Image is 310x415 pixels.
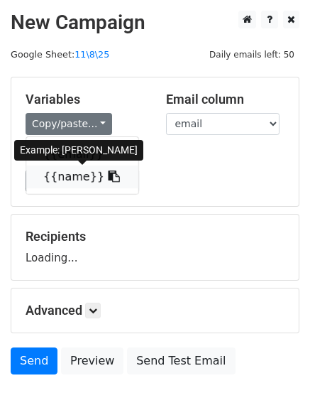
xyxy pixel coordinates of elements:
[26,113,112,135] a: Copy/paste...
[26,303,284,318] h5: Advanced
[26,92,145,107] h5: Variables
[74,49,109,60] a: 11\8\25
[127,347,235,374] a: Send Test Email
[26,229,284,266] div: Loading...
[166,92,285,107] h5: Email column
[61,347,123,374] a: Preview
[204,47,299,63] span: Daily emails left: 50
[204,49,299,60] a: Daily emails left: 50
[26,166,138,188] a: {{name}}
[11,49,109,60] small: Google Sheet:
[11,347,57,374] a: Send
[14,140,143,161] div: Example: [PERSON_NAME]
[11,11,299,35] h2: New Campaign
[26,229,284,244] h5: Recipients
